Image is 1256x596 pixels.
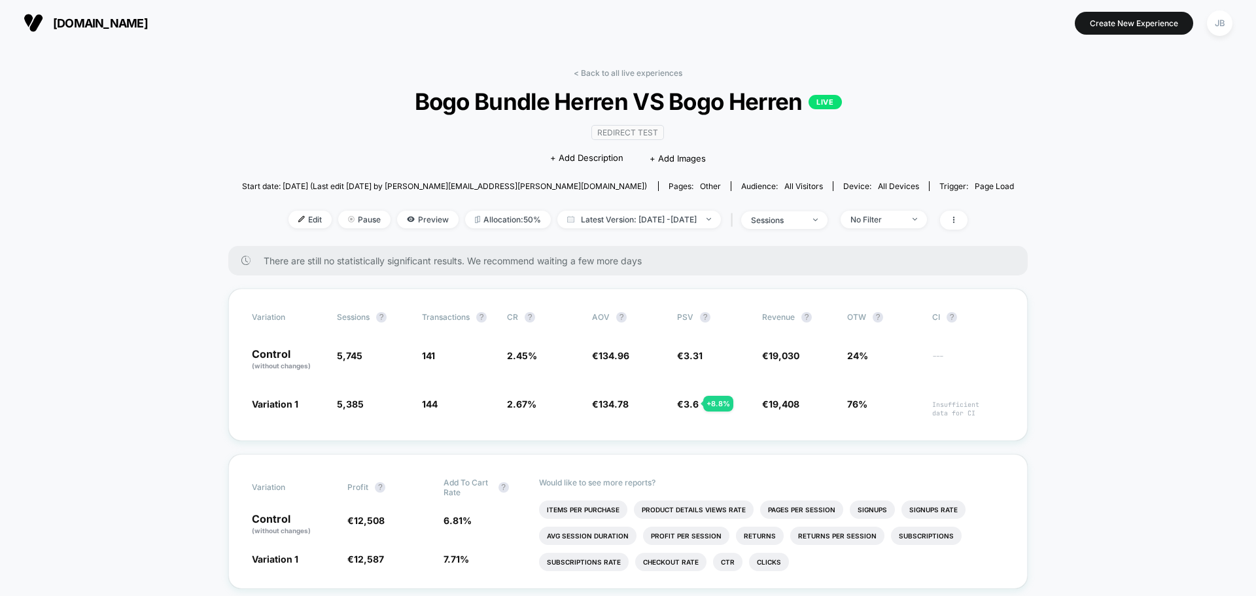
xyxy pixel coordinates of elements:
div: Pages: [669,181,721,191]
span: CR [507,312,518,322]
span: € [762,398,799,410]
li: Clicks [749,553,789,571]
p: Control [252,514,334,536]
li: Subscriptions Rate [539,553,629,571]
span: 134.78 [599,398,629,410]
li: Ctr [713,553,742,571]
span: AOV [592,312,610,322]
span: Device: [833,181,929,191]
span: 144 [422,398,438,410]
span: Edit [288,211,332,228]
li: Signups [850,500,895,519]
span: + Add Description [550,152,623,165]
span: All Visitors [784,181,823,191]
span: Pause [338,211,391,228]
p: Would like to see more reports? [539,478,1004,487]
button: ? [498,482,509,493]
button: ? [873,312,883,323]
button: ? [616,312,627,323]
li: Product Details Views Rate [634,500,754,519]
span: Variation 1 [252,553,298,565]
span: € [347,515,385,526]
span: € [347,553,384,565]
li: Returns Per Session [790,527,884,545]
a: < Back to all live experiences [574,68,682,78]
span: Allocation: 50% [465,211,551,228]
button: ? [376,312,387,323]
div: sessions [751,215,803,225]
span: PSV [677,312,693,322]
span: 19,030 [769,350,799,361]
span: 7.71 % [444,553,469,565]
span: Page Load [975,181,1014,191]
span: 5,385 [337,398,364,410]
div: No Filter [850,215,903,224]
li: Avg Session Duration [539,527,637,545]
span: Transactions [422,312,470,322]
span: € [592,350,629,361]
span: OTW [847,312,919,323]
li: Signups Rate [901,500,966,519]
span: € [677,398,699,410]
span: all devices [878,181,919,191]
img: edit [298,216,305,222]
span: 6.81 % [444,515,472,526]
span: 12,587 [354,553,384,565]
button: ? [375,482,385,493]
span: 141 [422,350,435,361]
button: ? [947,312,957,323]
span: 12,508 [354,515,385,526]
span: Insufficient data for CI [932,400,1004,417]
span: Variation 1 [252,398,298,410]
div: Trigger: [939,181,1014,191]
button: ? [801,312,812,323]
img: end [348,216,355,222]
span: --- [932,352,1004,371]
span: (without changes) [252,527,311,535]
li: Subscriptions [891,527,962,545]
img: rebalance [475,216,480,223]
li: Returns [736,527,784,545]
li: Profit Per Session [643,527,729,545]
span: 3.6 [684,398,699,410]
span: Start date: [DATE] (Last edit [DATE] by [PERSON_NAME][EMAIL_ADDRESS][PERSON_NAME][DOMAIN_NAME]) [242,181,647,191]
span: | [727,211,741,230]
span: 19,408 [769,398,799,410]
span: Revenue [762,312,795,322]
div: JB [1207,10,1232,36]
span: 24% [847,350,868,361]
span: (without changes) [252,362,311,370]
span: 5,745 [337,350,362,361]
span: CI [932,312,1004,323]
img: calendar [567,216,574,222]
p: Control [252,349,324,371]
span: + Add Images [650,153,706,164]
button: JB [1203,10,1236,37]
span: Add To Cart Rate [444,478,492,497]
img: Visually logo [24,13,43,33]
li: Pages Per Session [760,500,843,519]
li: Checkout Rate [635,553,706,571]
span: 76% [847,398,867,410]
span: € [762,350,799,361]
span: Sessions [337,312,370,322]
span: other [700,181,721,191]
span: 134.96 [599,350,629,361]
span: Preview [397,211,459,228]
img: end [706,218,711,220]
span: € [677,350,703,361]
span: Profit [347,482,368,492]
p: LIVE [809,95,841,109]
li: Items Per Purchase [539,500,627,519]
span: 2.67 % [507,398,536,410]
span: 2.45 % [507,350,537,361]
span: 3.31 [684,350,703,361]
span: Variation [252,312,324,323]
span: Bogo Bundle Herren VS Bogo Herren [281,88,975,115]
span: [DOMAIN_NAME] [53,16,148,30]
span: Redirect Test [591,125,664,140]
button: ? [525,312,535,323]
span: € [592,398,629,410]
span: Latest Version: [DATE] - [DATE] [557,211,721,228]
button: Create New Experience [1075,12,1193,35]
